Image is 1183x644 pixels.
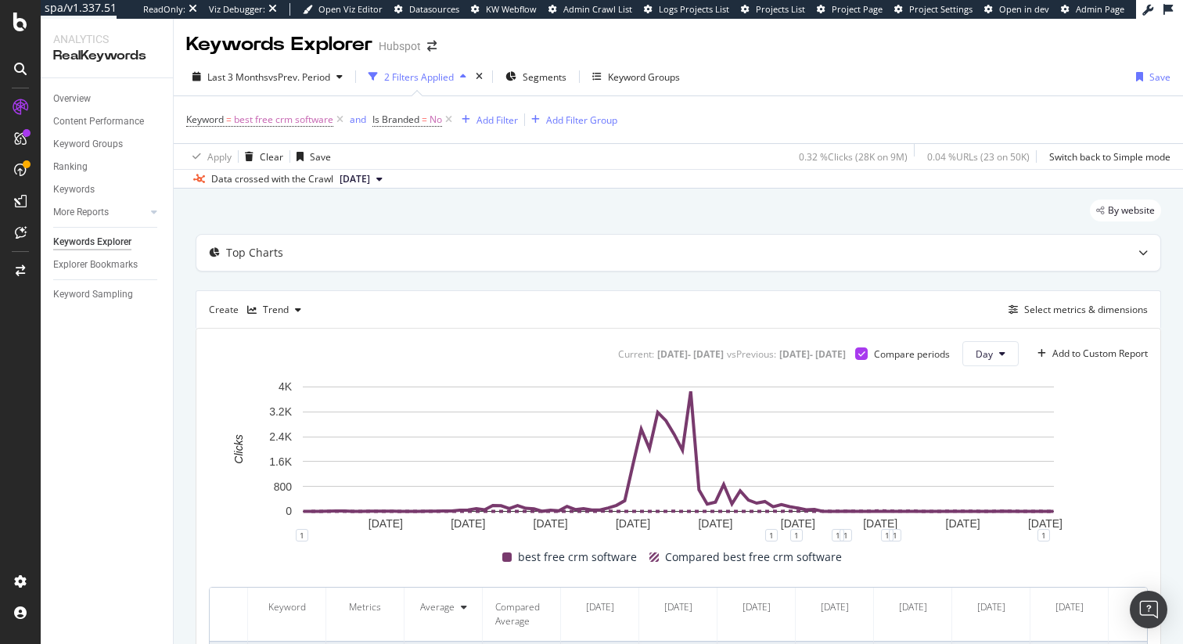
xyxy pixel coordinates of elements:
[523,70,566,84] span: Segments
[279,381,293,394] text: 4K
[927,150,1030,164] div: 0.04 % URLs ( 23 on 50K )
[977,600,1005,614] div: [DATE]
[53,159,88,175] div: Ranking
[394,3,459,16] a: Datasources
[226,245,283,261] div: Top Charts
[261,600,313,614] div: Keyword
[53,286,162,303] a: Keyword Sampling
[743,600,771,614] div: [DATE]
[53,47,160,65] div: RealKeywords
[840,529,852,541] div: 1
[659,3,729,15] span: Logs Projects List
[1055,600,1084,614] div: [DATE]
[53,136,162,153] a: Keyword Groups
[548,3,632,16] a: Admin Crawl List
[644,3,729,16] a: Logs Projects List
[1037,529,1050,541] div: 1
[339,600,391,614] div: Metrics
[1031,341,1148,366] button: Add to Custom Report
[1061,3,1124,16] a: Admin Page
[53,182,162,198] a: Keywords
[209,3,265,16] div: Viz Debugger:
[211,172,333,186] div: Data crossed with the Crawl
[232,435,245,464] text: Clicks
[727,347,776,361] div: vs Previous :
[563,3,632,15] span: Admin Crawl List
[962,341,1019,366] button: Day
[310,150,331,164] div: Save
[409,3,459,15] span: Datasources
[53,257,138,273] div: Explorer Bookmarks
[976,347,993,361] span: Day
[874,347,950,361] div: Compare periods
[817,3,883,16] a: Project Page
[546,113,617,127] div: Add Filter Group
[303,3,383,16] a: Open Viz Editor
[946,517,980,530] text: [DATE]
[350,112,366,127] button: and
[269,405,292,418] text: 3.2K
[53,234,162,250] a: Keywords Explorer
[239,144,283,169] button: Clear
[863,517,897,530] text: [DATE]
[495,600,548,628] div: Compared Average
[53,286,133,303] div: Keyword Sampling
[1130,591,1167,628] div: Open Intercom Messenger
[881,529,894,541] div: 1
[476,113,518,127] div: Add Filter
[53,182,95,198] div: Keywords
[518,548,637,567] span: best free crm software
[894,3,973,16] a: Project Settings
[586,64,686,89] button: Keyword Groups
[207,150,232,164] div: Apply
[1149,70,1170,84] div: Save
[333,170,389,189] button: [DATE]
[226,113,232,126] span: =
[534,517,568,530] text: [DATE]
[756,3,805,15] span: Projects List
[369,517,403,530] text: [DATE]
[1049,150,1170,164] div: Switch back to Simple mode
[186,31,372,58] div: Keywords Explorer
[209,297,307,322] div: Create
[53,204,109,221] div: More Reports
[616,517,650,530] text: [DATE]
[53,113,144,130] div: Content Performance
[1028,517,1063,530] text: [DATE]
[420,600,455,614] div: Average
[486,3,537,15] span: KW Webflow
[268,70,330,84] span: vs Prev. Period
[186,113,224,126] span: Keyword
[1130,64,1170,89] button: Save
[999,3,1049,15] span: Open in dev
[296,529,308,541] div: 1
[1052,349,1148,358] div: Add to Custom Report
[53,113,162,130] a: Content Performance
[471,3,537,16] a: KW Webflow
[186,144,232,169] button: Apply
[209,379,1148,535] svg: A chart.
[269,430,292,443] text: 2.4K
[664,600,692,614] div: [DATE]
[53,257,162,273] a: Explorer Bookmarks
[286,505,292,518] text: 0
[899,600,927,614] div: [DATE]
[984,3,1049,16] a: Open in dev
[263,305,289,315] div: Trend
[53,204,146,221] a: More Reports
[832,529,844,541] div: 1
[340,172,370,186] span: 2025 Sep. 23rd
[832,3,883,15] span: Project Page
[290,144,331,169] button: Save
[422,113,427,126] span: =
[143,3,185,16] div: ReadOnly:
[779,347,846,361] div: [DATE] - [DATE]
[427,41,437,52] div: arrow-right-arrow-left
[781,517,815,530] text: [DATE]
[241,297,307,322] button: Trend
[186,64,349,89] button: Last 3 MonthsvsPrev. Period
[790,529,803,541] div: 1
[274,480,293,493] text: 800
[698,517,732,530] text: [DATE]
[618,347,654,361] div: Current:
